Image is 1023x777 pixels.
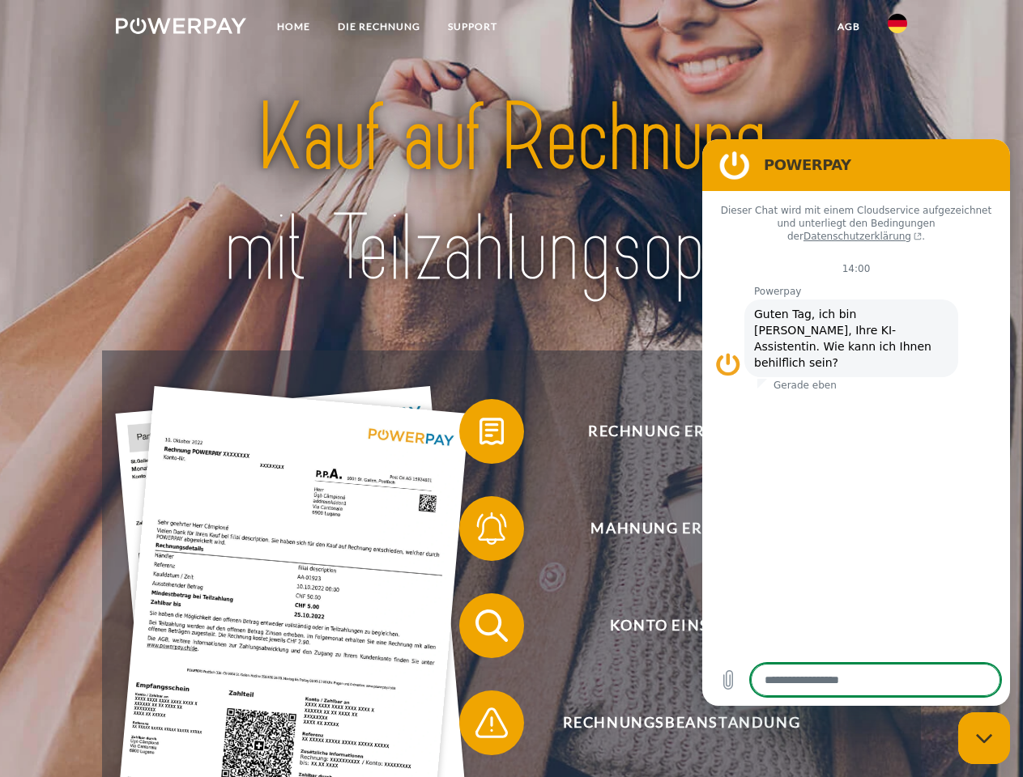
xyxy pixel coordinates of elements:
iframe: Schaltfläche zum Öffnen des Messaging-Fensters; Konversation läuft [958,712,1010,764]
button: Rechnung erhalten? [459,399,880,464]
span: Rechnungsbeanstandung [483,690,880,755]
span: Rechnung erhalten? [483,399,880,464]
a: SUPPORT [434,12,511,41]
img: qb_bell.svg [471,508,512,549]
button: Mahnung erhalten? [459,496,880,561]
a: agb [824,12,874,41]
span: Mahnung erhalten? [483,496,880,561]
a: Home [263,12,324,41]
span: Konto einsehen [483,593,880,658]
a: DIE RECHNUNG [324,12,434,41]
img: qb_bill.svg [471,411,512,452]
button: Rechnungsbeanstandung [459,690,880,755]
img: logo-powerpay-white.svg [116,18,246,34]
img: title-powerpay_de.svg [155,78,868,310]
img: qb_search.svg [471,605,512,646]
button: Konto einsehen [459,593,880,658]
img: qb_warning.svg [471,703,512,743]
iframe: Messaging-Fenster [702,139,1010,706]
img: de [888,14,907,33]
